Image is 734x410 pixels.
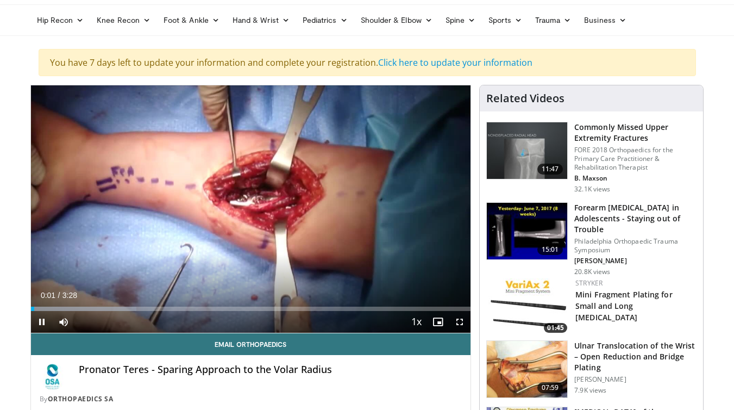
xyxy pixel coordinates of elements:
[488,278,570,336] a: 01:45
[31,307,471,311] div: Progress Bar
[30,9,91,31] a: Hip Recon
[575,278,603,288] a: Stryker
[537,244,563,255] span: 15:01
[574,185,610,194] p: 32.1K views
[31,311,53,333] button: Pause
[488,278,570,336] img: b37175e7-6a0c-4ed3-b9ce-2cebafe6c791.150x105_q85_crop-smart_upscale.jpg
[486,92,564,105] h4: Related Videos
[574,340,697,373] h3: Ulnar Translocation of the Wrist – Open Reduction and Bridge Plating
[40,364,66,390] img: Avatar
[486,340,697,398] a: 07:59 Ulnar Translocation of the Wrist – Open Reduction and Bridge Plating [PERSON_NAME] 7.9K views
[574,375,697,384] p: [PERSON_NAME]
[62,291,77,300] span: 3:28
[574,386,606,395] p: 7.9K views
[39,49,696,76] div: You have 7 days left to update your information and complete your registration.
[529,9,578,31] a: Trauma
[537,164,563,175] span: 11:47
[486,122,697,194] a: 11:47 Commonly Missed Upper Extremity Fractures FORE 2018 Orthopaedics for the Primary Care Pract...
[574,202,697,235] h3: Forearm [MEDICAL_DATA] in Adolescents - Staying out of Trouble
[354,9,439,31] a: Shoulder & Elbow
[578,9,633,31] a: Business
[544,323,567,333] span: 01:45
[226,9,296,31] a: Hand & Wrist
[41,291,55,300] span: 0:01
[157,9,226,31] a: Foot & Ankle
[40,394,462,404] div: By
[574,122,697,144] h3: Commonly Missed Upper Extremity Fractures
[574,268,610,276] p: 20.8K views
[574,174,697,183] p: B. Maxson
[574,237,697,254] p: Philadelphia Orthopaedic Trauma Symposium
[296,9,354,31] a: Pediatrics
[487,203,567,259] img: 25619031-145e-4c60-a054-82f5ddb5a1ab.150x105_q85_crop-smart_upscale.jpg
[427,311,449,333] button: Enable picture-in-picture mode
[48,394,114,403] a: Orthopaedics SA
[482,9,529,31] a: Sports
[90,9,157,31] a: Knee Recon
[574,257,697,265] p: [PERSON_NAME]
[31,333,471,355] a: Email Orthopaedics
[53,311,74,333] button: Mute
[487,341,567,397] img: 80c898ec-831a-42b7-be05-3ed5b3dfa407.150x105_q85_crop-smart_upscale.jpg
[537,382,563,393] span: 07:59
[439,9,482,31] a: Spine
[449,311,470,333] button: Fullscreen
[486,202,697,276] a: 15:01 Forearm [MEDICAL_DATA] in Adolescents - Staying out of Trouble Philadelphia Orthopaedic Tra...
[31,85,471,333] video-js: Video Player
[574,146,697,172] p: FORE 2018 Orthopaedics for the Primary Care Practitioner & Rehabilitation Therapist
[378,57,532,69] a: Click here to update your information
[79,364,462,376] h4: Pronator Teres - Sparing Approach to the Volar Radius
[405,311,427,333] button: Playback Rate
[487,122,567,179] img: b2c65235-e098-4cd2-ab0f-914df5e3e270.150x105_q85_crop-smart_upscale.jpg
[575,289,673,322] a: Mini Fragment Plating for Small and Long [MEDICAL_DATA]
[58,291,60,300] span: /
